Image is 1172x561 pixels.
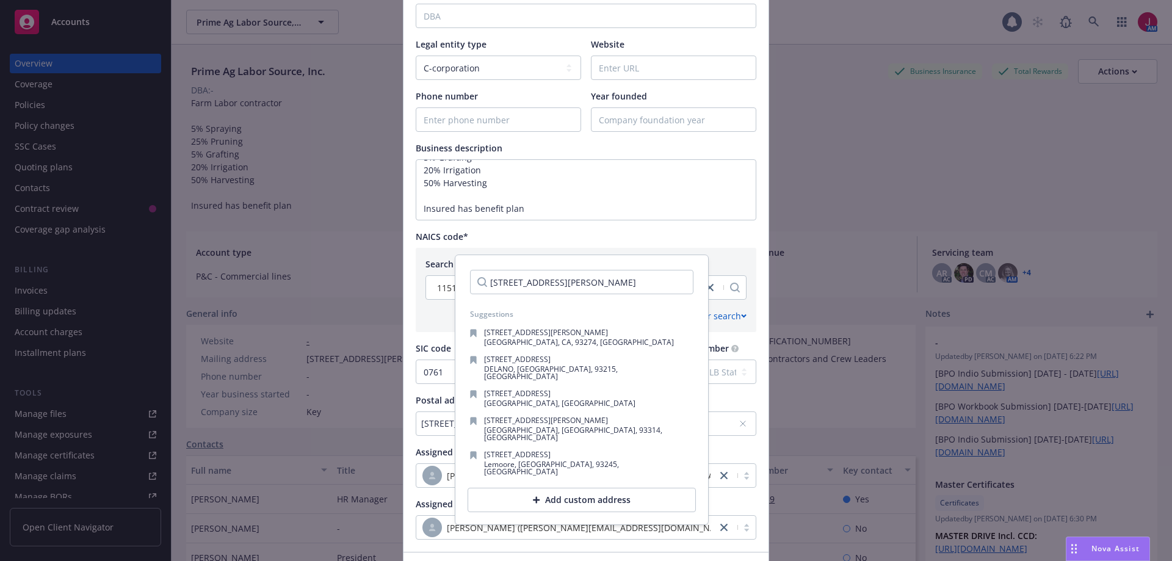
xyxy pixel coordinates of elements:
a: close [717,468,731,483]
input: SIC Code [416,360,583,383]
span: [STREET_ADDRESS] [484,449,551,460]
span: Lemoore, [GEOGRAPHIC_DATA], 93245, [GEOGRAPHIC_DATA] [484,459,619,477]
div: Drag to move [1066,537,1082,560]
div: Suggestions [470,309,693,319]
span: [STREET_ADDRESS][PERSON_NAME] [484,327,608,338]
span: [PERSON_NAME] ([PERSON_NAME][EMAIL_ADDRESS][PERSON_NAME][DOMAIN_NAME]) [447,469,802,482]
span: SIC code [416,342,451,354]
button: [STREET_ADDRESS][PERSON_NAME] [416,411,756,436]
span: Business description [416,142,502,154]
input: DBA [416,4,756,28]
a: close [703,280,717,295]
div: [STREET_ADDRESS][PERSON_NAME] [421,417,739,430]
button: Nova Assist [1066,537,1150,561]
span: [GEOGRAPHIC_DATA], [GEOGRAPHIC_DATA], 93314, [GEOGRAPHIC_DATA] [484,425,662,443]
button: Add custom address [468,488,696,512]
span: Postal address [416,394,477,406]
button: [STREET_ADDRESS][GEOGRAPHIC_DATA], [GEOGRAPHIC_DATA] [460,385,703,412]
button: [STREET_ADDRESS]Lemoore, [GEOGRAPHIC_DATA], 93245, [GEOGRAPHIC_DATA] [460,446,703,480]
span: Year founded [591,90,647,102]
input: Enter URL [591,56,756,79]
span: [GEOGRAPHIC_DATA], [GEOGRAPHIC_DATA] [484,398,635,408]
span: Assigned producer* [416,498,499,510]
span: [PERSON_NAME] ([PERSON_NAME][EMAIL_ADDRESS][PERSON_NAME][DOMAIN_NAME]) [422,466,711,485]
button: [STREET_ADDRESS][PERSON_NAME][GEOGRAPHIC_DATA], CA, 93274, [GEOGRAPHIC_DATA] [460,324,703,351]
span: 115115 - Farm Labor Contractors and Crew Leaders [437,281,647,294]
span: [PERSON_NAME] ([PERSON_NAME][EMAIL_ADDRESS][DOMAIN_NAME]) [447,521,734,534]
span: [STREET_ADDRESS][PERSON_NAME] [484,415,608,425]
span: Assigned account manager* [416,446,533,458]
span: Phone number [416,90,478,102]
span: Website [591,38,624,50]
input: Enter phone number [416,108,581,131]
a: close [717,520,731,535]
input: Search [470,270,693,294]
span: Legal entity type [416,38,487,50]
span: Nova Assist [1091,543,1140,554]
span: DELANO, [GEOGRAPHIC_DATA], 93215, [GEOGRAPHIC_DATA] [484,364,618,382]
input: Company foundation year [591,108,756,131]
textarea: Enter business description [416,159,756,220]
button: [STREET_ADDRESS][PERSON_NAME][GEOGRAPHIC_DATA], [GEOGRAPHIC_DATA], 93314, [GEOGRAPHIC_DATA] [460,412,703,446]
span: [STREET_ADDRESS] [484,354,551,364]
span: [PERSON_NAME] ([PERSON_NAME][EMAIL_ADDRESS][DOMAIN_NAME]) [422,518,711,537]
span: 115115 - Farm Labor Contractors and Crew Leaders [432,281,696,294]
span: NAICS code* [416,231,468,242]
button: [STREET_ADDRESS]DELANO, [GEOGRAPHIC_DATA], 93215, [GEOGRAPHIC_DATA] [460,351,703,385]
span: Search [425,258,454,270]
span: [GEOGRAPHIC_DATA], CA, 93274, [GEOGRAPHIC_DATA] [484,337,674,347]
span: [STREET_ADDRESS] [484,388,551,399]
